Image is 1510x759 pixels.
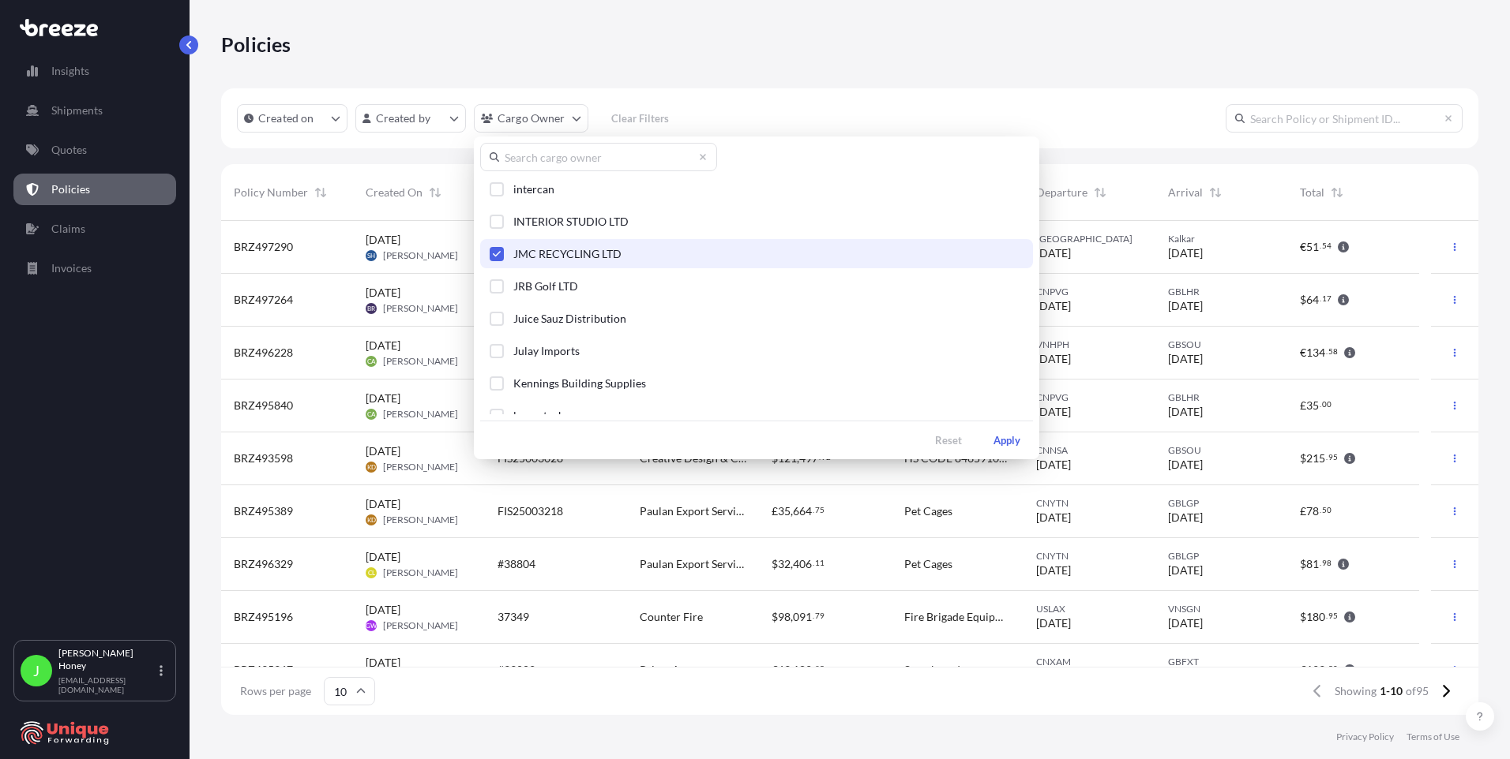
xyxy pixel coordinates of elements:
button: INTERIOR STUDIO LTD [480,207,1033,236]
div: Select Option [480,178,1033,414]
span: Julay Imports [513,343,580,359]
span: Juice Sauz Distribution [513,311,626,327]
button: Kennings Building Supplies [480,368,1033,398]
span: INTERIOR STUDIO LTD [513,214,629,230]
span: JRB Golf LTD [513,279,578,294]
p: Reset [935,432,962,448]
button: intercan [480,174,1033,204]
button: Julay Imports [480,336,1033,365]
span: intercan [513,181,554,197]
button: lemantech [480,401,1033,430]
input: Search cargo owner [480,143,717,171]
button: Reset [922,428,975,453]
p: Apply [994,432,1020,448]
button: Juice Sauz Distribution [480,304,1033,333]
span: Kennings Building Supplies [513,376,646,391]
span: lemantech [513,408,565,424]
button: JRB Golf LTD [480,271,1033,301]
div: cargoOwner Filter options [474,136,1039,459]
button: Apply [981,428,1033,453]
button: JMC RECYCLING LTD [480,239,1033,268]
span: JMC RECYCLING LTD [513,246,622,262]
